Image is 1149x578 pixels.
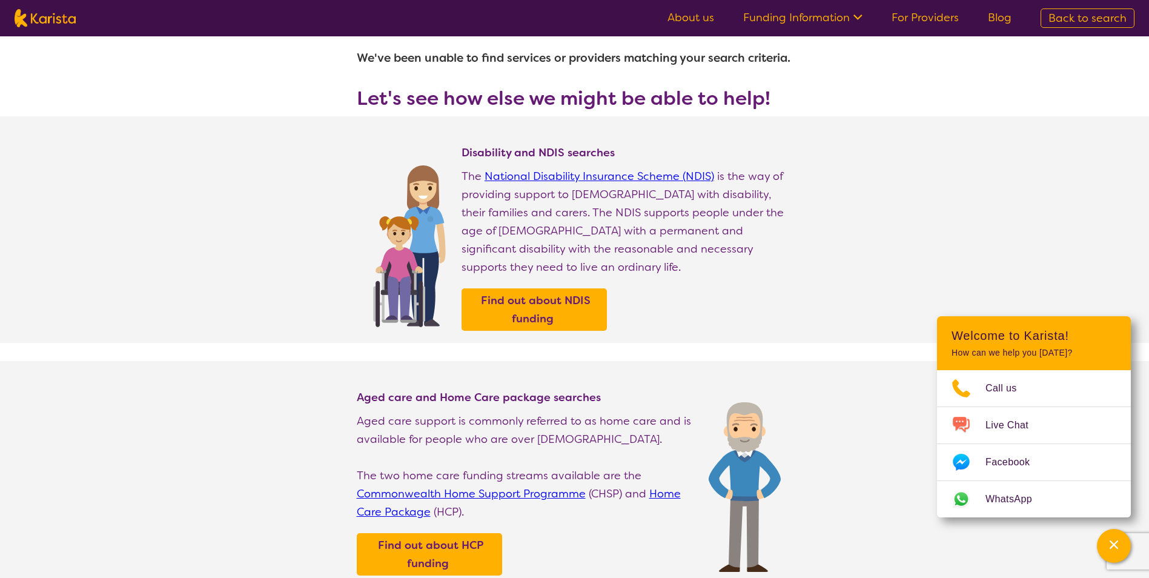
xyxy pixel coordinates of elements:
[667,10,714,25] a: About us
[985,416,1043,434] span: Live Chat
[357,390,697,405] h4: Aged care and Home Care package searches
[465,291,604,328] a: Find out about NDIS funding
[378,538,483,571] b: Find out about HCP funding
[357,487,586,501] a: Commonwealth Home Support Programme
[357,412,697,448] p: Aged care support is commonly referred to as home care and is available for people who are over [...
[357,44,793,73] h1: We've been unable to find services or providers matching your search criteria.
[985,453,1044,471] span: Facebook
[952,328,1116,343] h2: Welcome to Karista!
[892,10,959,25] a: For Providers
[952,348,1116,358] p: How can we help you [DATE]?
[1048,11,1127,25] span: Back to search
[985,379,1031,397] span: Call us
[1041,8,1134,28] a: Back to search
[937,316,1131,517] div: Channel Menu
[369,158,449,327] img: Find NDIS and Disability services and providers
[462,145,793,160] h4: Disability and NDIS searches
[985,490,1047,508] span: WhatsApp
[709,402,781,572] img: Find Age care and home care package services and providers
[988,10,1012,25] a: Blog
[481,293,591,326] b: Find out about NDIS funding
[743,10,863,25] a: Funding Information
[357,87,793,109] h3: Let's see how else we might be able to help!
[360,536,499,573] a: Find out about HCP funding
[15,9,76,27] img: Karista logo
[357,467,697,521] p: The two home care funding streams available are the (CHSP) and (HCP).
[485,169,714,184] a: National Disability Insurance Scheme (NDIS)
[1097,529,1131,563] button: Channel Menu
[937,481,1131,517] a: Web link opens in a new tab.
[462,167,793,276] p: The is the way of providing support to [DEMOGRAPHIC_DATA] with disability, their families and car...
[937,370,1131,517] ul: Choose channel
